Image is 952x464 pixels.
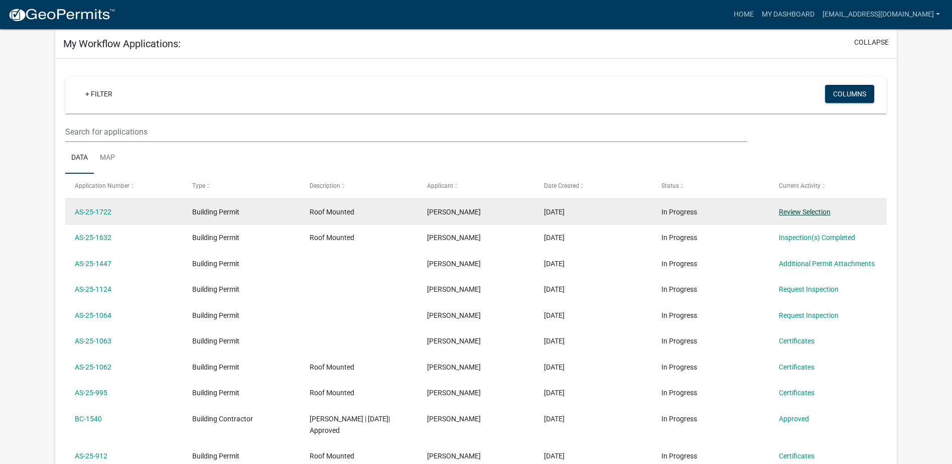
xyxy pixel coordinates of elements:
[661,389,697,397] span: In Progress
[77,85,120,103] a: + Filter
[310,182,340,189] span: Description
[534,174,652,198] datatable-header-cell: Date Created
[75,208,111,216] a: AS-25-1722
[192,208,239,216] span: Building Permit
[183,174,300,198] datatable-header-cell: Type
[779,285,839,293] a: Request Inspection
[544,452,565,460] span: 05/30/2025
[192,182,205,189] span: Type
[427,234,481,242] span: Alan Gershkovich
[75,182,129,189] span: Application Number
[779,260,875,268] a: Additional Permit Attachments
[544,260,565,268] span: 08/06/2025
[427,363,481,371] span: Alan Gershkovich
[652,174,769,198] datatable-header-cell: Status
[75,452,107,460] a: AS-25-912
[544,389,565,397] span: 06/09/2025
[75,234,111,242] a: AS-25-1632
[75,311,111,319] a: AS-25-1064
[192,452,239,460] span: Building Permit
[779,452,814,460] a: Certificates
[75,363,111,371] a: AS-25-1062
[75,337,111,345] a: AS-25-1063
[192,285,239,293] span: Building Permit
[544,415,565,423] span: 05/30/2025
[544,182,579,189] span: Date Created
[63,38,181,50] h5: My Workflow Applications:
[661,208,697,216] span: In Progress
[661,311,697,319] span: In Progress
[75,389,107,397] a: AS-25-995
[75,415,102,423] a: BC-1540
[758,5,819,24] a: My Dashboard
[779,363,814,371] a: Certificates
[192,311,239,319] span: Building Permit
[544,208,565,216] span: 09/08/2025
[544,311,565,319] span: 06/18/2025
[300,174,418,198] datatable-header-cell: Description
[779,208,831,216] a: Review Selection
[427,337,481,345] span: Alan Gershkovich
[75,260,111,268] a: AS-25-1447
[779,234,855,242] a: Inspection(s) Completed
[65,122,747,142] input: Search for applications
[661,415,697,423] span: In Progress
[427,452,481,460] span: Alan Gershkovich
[427,285,481,293] span: Alan Gershkovich
[310,363,354,371] span: Roof Mounted
[192,415,253,423] span: Building Contractor
[544,234,565,242] span: 08/28/2025
[661,260,697,268] span: In Progress
[75,285,111,293] a: AS-25-1124
[417,174,534,198] datatable-header-cell: Applicant
[661,337,697,345] span: In Progress
[192,389,239,397] span: Building Permit
[427,389,481,397] span: Alan Gershkovich
[769,174,887,198] datatable-header-cell: Current Activity
[310,389,354,397] span: Roof Mounted
[94,142,121,174] a: Map
[730,5,758,24] a: Home
[779,415,809,423] a: Approved
[544,337,565,345] span: 06/18/2025
[779,389,814,397] a: Certificates
[779,337,814,345] a: Certificates
[825,85,874,103] button: Columns
[661,363,697,371] span: In Progress
[819,5,944,24] a: [EMAIL_ADDRESS][DOMAIN_NAME]
[65,142,94,174] a: Data
[427,260,481,268] span: Alan Gershkovich
[779,311,839,319] a: Request Inspection
[427,415,481,423] span: Alan Gershkovich
[65,174,183,198] datatable-header-cell: Application Number
[192,260,239,268] span: Building Permit
[779,182,821,189] span: Current Activity
[661,285,697,293] span: In Progress
[544,363,565,371] span: 06/10/2025
[310,208,354,216] span: Roof Mounted
[427,311,481,319] span: Alan Gershkovich
[310,234,354,242] span: Roof Mounted
[427,182,453,189] span: Applicant
[661,182,679,189] span: Status
[854,37,889,48] button: collapse
[192,363,239,371] span: Building Permit
[661,234,697,242] span: In Progress
[192,337,239,345] span: Building Permit
[544,285,565,293] span: 06/26/2025
[310,415,390,434] span: Alan Gershkovich | 06/04/2025| Approved
[427,208,481,216] span: Alan Gershkovich
[192,234,239,242] span: Building Permit
[310,452,354,460] span: Roof Mounted
[661,452,697,460] span: In Progress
